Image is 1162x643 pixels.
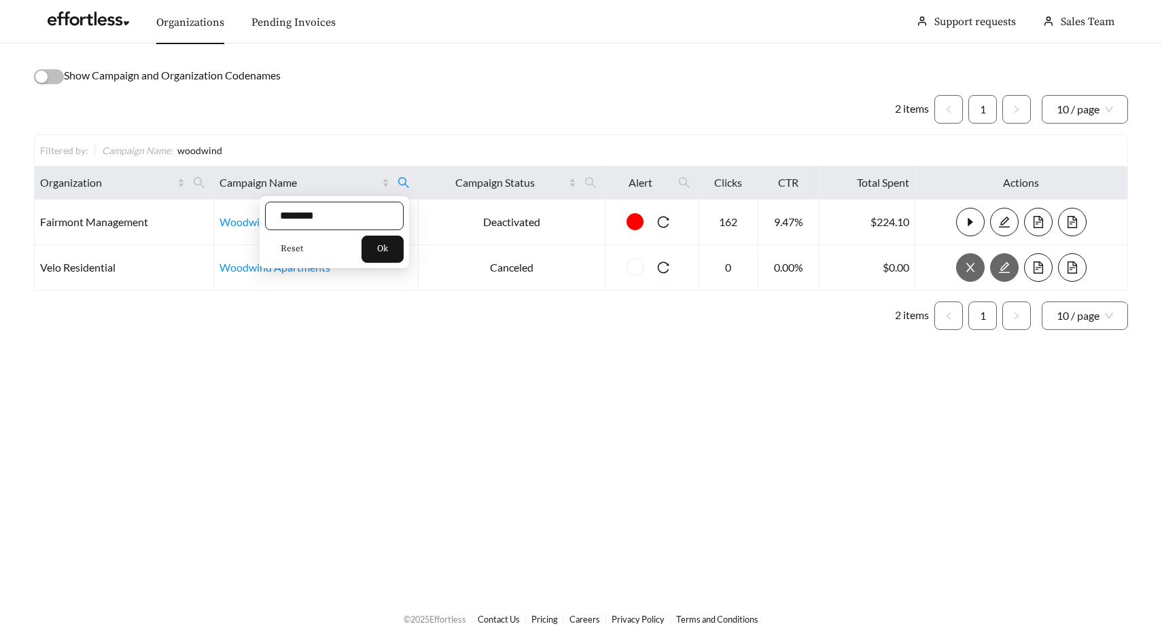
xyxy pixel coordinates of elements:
a: Pending Invoices [251,16,336,29]
span: edit [991,216,1018,228]
span: search [678,177,690,189]
li: Previous Page [934,95,963,124]
span: Campaign Name [219,174,379,191]
td: Deactivated [419,200,605,245]
th: Total Spent [820,166,915,200]
span: 10 / page [1057,302,1113,329]
td: $0.00 [820,245,915,291]
span: search [193,177,205,189]
a: Woodwind Apartments - 2 [219,215,345,228]
span: Campaign Name : [102,145,173,156]
span: search [398,177,410,189]
button: Reset [265,236,319,263]
th: CTR [758,166,820,200]
td: Canceled [419,245,605,291]
a: file-text [1058,261,1087,274]
a: Woodwind Apartments [219,261,330,274]
a: Contact Us [478,614,520,625]
button: right [1002,95,1031,124]
td: Velo Residential [35,245,214,291]
a: Terms and Conditions [676,614,758,625]
a: Organizations [156,16,224,29]
li: 1 [968,301,997,330]
span: left [945,312,953,320]
a: 1 [969,302,996,329]
button: file-text [1024,253,1053,282]
li: 2 items [895,301,929,330]
button: reload [649,253,677,282]
th: Actions [915,166,1128,200]
td: 0.00% [758,245,820,291]
span: search [673,172,696,194]
a: edit [990,261,1019,274]
button: left [934,95,963,124]
div: Page Size [1042,95,1128,124]
button: edit [990,208,1019,236]
a: Privacy Policy [612,614,665,625]
td: Fairmont Management [35,200,214,245]
span: right [1013,105,1021,113]
li: Previous Page [934,301,963,330]
span: search [188,172,211,194]
span: Ok [377,242,388,256]
span: 10 / page [1057,96,1113,123]
span: file-text [1059,261,1086,274]
span: Reset [281,242,303,256]
span: left [945,105,953,113]
td: 162 [699,200,758,245]
span: file-text [1059,216,1086,228]
button: left [934,301,963,330]
button: Ok [362,236,404,263]
button: file-text [1024,208,1053,236]
span: reload [649,261,677,274]
a: file-text [1024,261,1053,274]
th: Clicks [699,166,758,200]
span: search [392,172,415,194]
span: search [579,172,602,194]
span: caret-right [957,216,984,228]
button: file-text [1058,208,1087,236]
li: 2 items [895,95,929,124]
a: 1 [969,96,996,123]
button: file-text [1058,253,1087,282]
span: Sales Team [1061,15,1114,29]
span: Campaign Status [424,174,565,191]
div: Filtered by: [40,143,94,158]
a: file-text [1058,215,1087,228]
a: Pricing [531,614,558,625]
a: Careers [569,614,600,625]
a: file-text [1024,215,1053,228]
li: 1 [968,95,997,124]
td: 0 [699,245,758,291]
li: Next Page [1002,95,1031,124]
span: woodwind [177,145,222,156]
div: Page Size [1042,301,1128,330]
span: search [584,177,597,189]
a: edit [990,215,1019,228]
div: Show Campaign and Organization Codenames [34,67,1128,84]
span: reload [649,216,677,228]
span: © 2025 Effortless [404,614,466,625]
button: reload [649,208,677,236]
span: file-text [1025,261,1052,274]
button: edit [990,253,1019,282]
button: right [1002,301,1031,330]
span: Alert [611,174,670,191]
button: caret-right [956,208,985,236]
li: Next Page [1002,301,1031,330]
td: $224.10 [820,200,915,245]
span: Organization [40,174,175,191]
a: Support requests [934,15,1016,29]
span: right [1013,312,1021,320]
span: file-text [1025,216,1052,228]
td: 9.47% [758,200,820,245]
